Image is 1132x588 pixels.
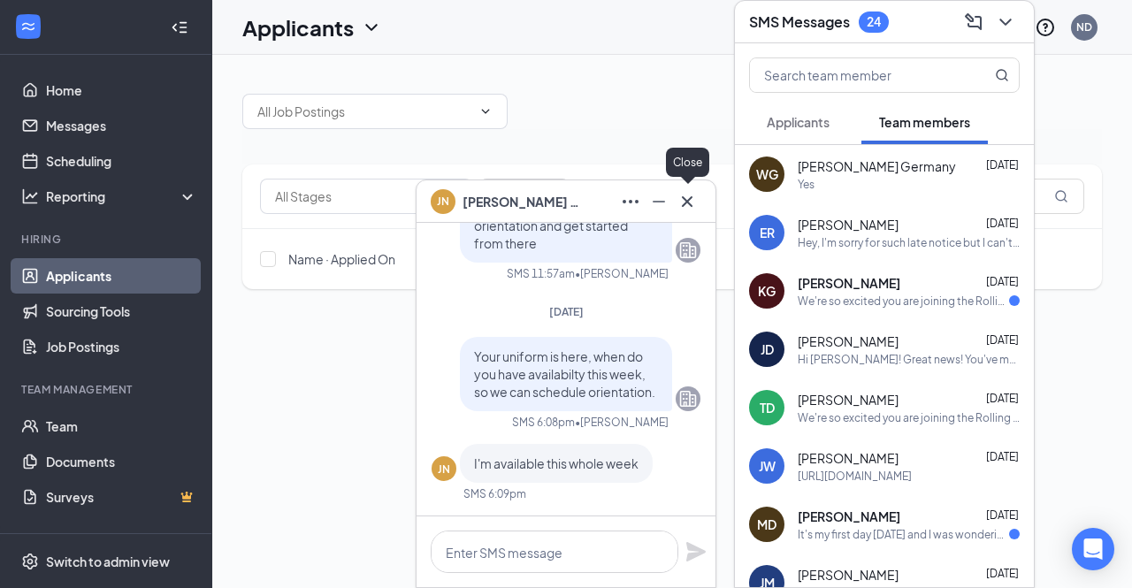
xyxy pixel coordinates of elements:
[46,187,198,205] div: Reporting
[46,479,197,515] a: SurveysCrown
[986,392,1019,405] span: [DATE]
[986,217,1019,230] span: [DATE]
[685,541,707,562] svg: Plane
[46,258,197,294] a: Applicants
[963,11,984,33] svg: ComposeMessage
[288,250,395,268] span: Name · Applied On
[616,187,645,216] button: Ellipses
[995,68,1009,82] svg: MagnifyingGlass
[986,275,1019,288] span: [DATE]
[798,235,1020,250] div: Hey, I'm sorry for such late notice but I can't figure out how to get into my hotshot schedule to...
[479,179,570,214] button: Filter Filters
[242,12,354,42] h1: Applicants
[757,515,776,533] div: MD
[750,58,960,92] input: Search team member
[798,449,899,467] span: [PERSON_NAME]
[575,266,669,281] span: • [PERSON_NAME]
[986,567,1019,580] span: [DATE]
[474,348,655,400] span: Your uniform is here, when do you have availabilty this week, so we can schedule orientation.
[798,352,1020,367] div: Hi [PERSON_NAME]! Great news! You've moved on to Hired, the final stage of the application. Pleas...
[507,266,575,281] div: SMS 11:57am
[21,187,39,205] svg: Analysis
[798,469,912,484] div: [URL][DOMAIN_NAME]
[798,177,815,192] div: Yes
[645,187,673,216] button: Minimize
[677,191,698,212] svg: Cross
[463,192,586,211] span: [PERSON_NAME] Nuncio
[171,19,188,36] svg: Collapse
[1035,17,1056,38] svg: QuestionInfo
[474,455,639,471] span: I'm available this whole week
[648,191,669,212] svg: Minimize
[960,8,988,36] button: ComposeMessage
[19,18,37,35] svg: WorkstreamLogo
[257,102,471,121] input: All Job Postings
[991,8,1020,36] button: ChevronDown
[46,73,197,108] a: Home
[46,409,197,444] a: Team
[46,294,197,329] a: Sourcing Tools
[46,553,170,570] div: Switch to admin view
[798,332,899,350] span: [PERSON_NAME]
[986,508,1019,522] span: [DATE]
[1076,19,1092,34] div: ND
[986,333,1019,347] span: [DATE]
[549,305,584,318] span: [DATE]
[46,329,197,364] a: Job Postings
[756,165,778,183] div: WG
[759,457,776,475] div: JW
[879,114,970,130] span: Team members
[46,108,197,143] a: Messages
[463,486,526,501] div: SMS 6:09pm
[620,191,641,212] svg: Ellipses
[767,114,830,130] span: Applicants
[798,294,1009,309] div: We're so excited you are joining the Rolling Oaks Mall [DEMOGRAPHIC_DATA]-fil-Ateam ! Do you know...
[986,158,1019,172] span: [DATE]
[21,232,194,247] div: Hiring
[438,462,450,477] div: JN
[798,391,899,409] span: [PERSON_NAME]
[798,566,899,584] span: [PERSON_NAME]
[361,17,382,38] svg: ChevronDown
[798,216,899,233] span: [PERSON_NAME]
[986,450,1019,463] span: [DATE]
[575,415,669,430] span: • [PERSON_NAME]
[798,274,900,292] span: [PERSON_NAME]
[867,14,881,29] div: 24
[798,527,1009,542] div: It's my first day [DATE] and I was wondering do I come in with black slacks and non slip shoes or...
[1072,528,1114,570] div: Open Intercom Messenger
[46,143,197,179] a: Scheduling
[1054,189,1068,203] svg: MagnifyingGlass
[758,282,776,300] div: KG
[275,187,436,206] input: All Stages
[749,12,850,32] h3: SMS Messages
[760,224,775,241] div: ER
[798,410,1020,425] div: We're so excited you are joining the Rolling Oaks Mall [DEMOGRAPHIC_DATA]-fil-Ateam ! Do you know...
[798,157,956,175] span: [PERSON_NAME] Germany
[677,240,699,261] svg: Company
[21,382,194,397] div: Team Management
[673,187,701,216] button: Cross
[21,553,39,570] svg: Settings
[995,11,1016,33] svg: ChevronDown
[798,508,900,525] span: [PERSON_NAME]
[760,399,775,416] div: TD
[478,104,493,118] svg: ChevronDown
[512,415,575,430] div: SMS 6:08pm
[761,340,774,358] div: JD
[46,444,197,479] a: Documents
[677,388,699,409] svg: Company
[666,148,709,177] div: Close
